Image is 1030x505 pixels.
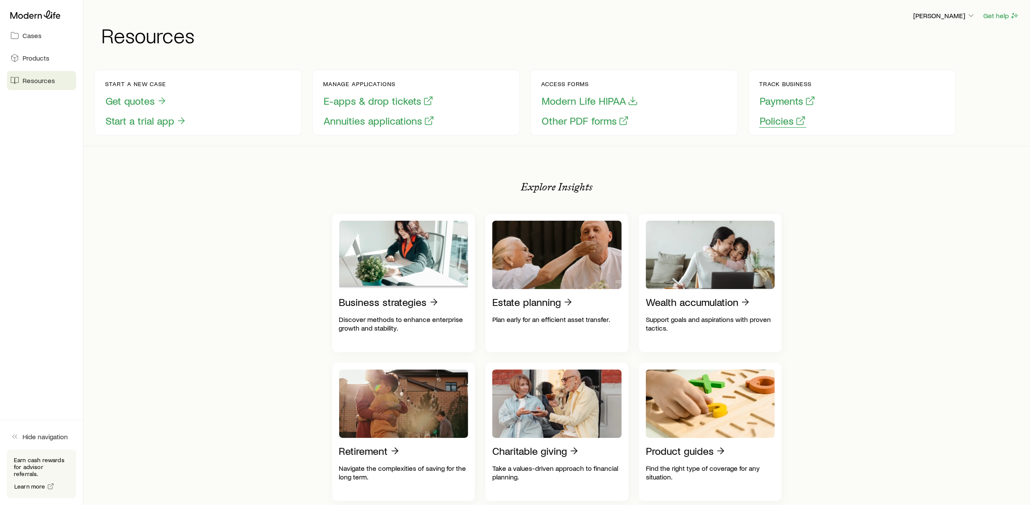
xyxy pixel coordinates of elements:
p: Explore Insights [521,181,593,193]
img: Business strategies [339,221,468,289]
p: Product guides [646,445,714,457]
img: Charitable giving [492,370,622,438]
a: Estate planningPlan early for an efficient asset transfer. [485,214,629,352]
span: Learn more [14,483,45,489]
p: Business strategies [339,296,427,308]
p: Wealth accumulation [646,296,738,308]
p: Start a new case [105,80,187,87]
p: Find the right type of coverage for any situation. [646,464,775,481]
p: Navigate the complexities of saving for the long term. [339,464,468,481]
button: Hide navigation [7,427,76,446]
img: Product guides [646,370,775,438]
a: Products [7,48,76,68]
img: Estate planning [492,221,622,289]
p: Plan early for an efficient asset transfer. [492,315,622,324]
button: Get quotes [105,94,167,108]
a: Wealth accumulationSupport goals and aspirations with proven tactics. [639,214,782,352]
button: [PERSON_NAME] [913,11,976,21]
span: Cases [22,31,42,40]
h1: Resources [101,25,1020,45]
p: Discover methods to enhance enterprise growth and stability. [339,315,468,332]
button: Payments [759,94,816,108]
p: [PERSON_NAME] [913,11,975,20]
p: Support goals and aspirations with proven tactics. [646,315,775,332]
a: Charitable givingTake a values-driven approach to financial planning. [485,363,629,501]
button: Policies [759,114,806,128]
img: Wealth accumulation [646,221,775,289]
p: Earn cash rewards for advisor referrals. [14,457,69,477]
a: Cases [7,26,76,45]
p: Retirement [339,445,388,457]
span: Products [22,54,49,62]
button: Start a trial app [105,114,187,128]
p: Manage applications [323,80,435,87]
button: Modern Life HIPAA [541,94,639,108]
a: Product guidesFind the right type of coverage for any situation. [639,363,782,501]
span: Resources [22,76,55,85]
button: E-apps & drop tickets [323,94,434,108]
div: Earn cash rewards for advisor referrals.Learn more [7,450,76,498]
button: Other PDF forms [541,114,629,128]
p: Take a values-driven approach to financial planning. [492,464,622,481]
a: Business strategiesDiscover methods to enhance enterprise growth and stability. [332,214,475,352]
a: RetirementNavigate the complexities of saving for the long term. [332,363,475,501]
img: Retirement [339,370,468,438]
p: Charitable giving [492,445,567,457]
button: Annuities applications [323,114,435,128]
p: Track business [759,80,816,87]
p: Estate planning [492,296,561,308]
p: Access forms [541,80,639,87]
button: Get help [983,11,1020,21]
a: Resources [7,71,76,90]
span: Hide navigation [22,432,68,441]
